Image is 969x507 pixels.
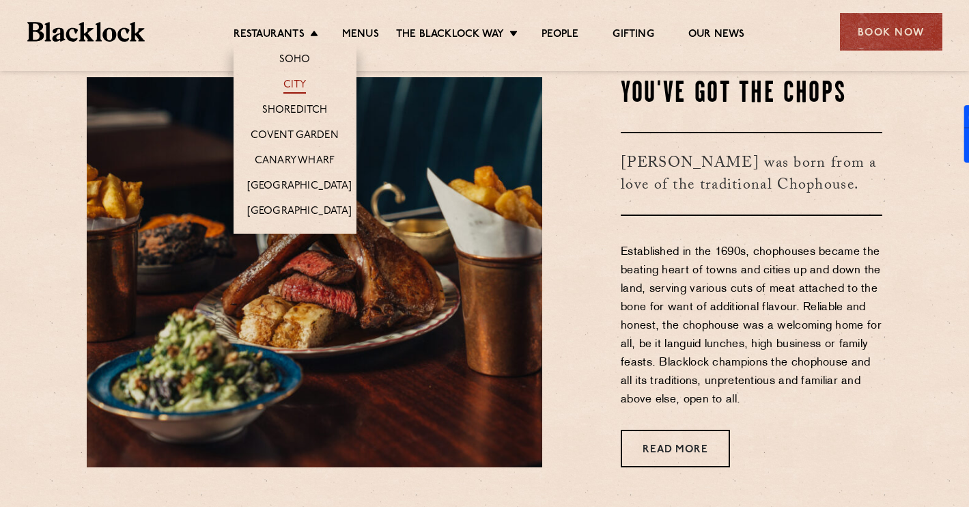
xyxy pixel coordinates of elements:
a: Canary Wharf [255,154,335,169]
a: Soho [279,53,311,68]
a: Our News [688,28,745,43]
div: Book Now [840,13,942,51]
h3: [PERSON_NAME] was born from a love of the traditional Chophouse. [621,132,882,216]
p: Established in the 1690s, chophouses became the beating heart of towns and cities up and down the... [621,243,882,409]
a: Restaurants [234,28,305,43]
a: People [542,28,578,43]
a: City [283,79,307,94]
a: The Blacklock Way [396,28,504,43]
a: [GEOGRAPHIC_DATA] [247,205,352,220]
a: Covent Garden [251,129,339,144]
a: Gifting [613,28,654,43]
a: Shoreditch [262,104,328,119]
img: BL_Textured_Logo-footer-cropped.svg [27,22,145,42]
h2: You've Got The Chops [621,77,882,111]
a: Read More [621,430,730,467]
a: [GEOGRAPHIC_DATA] [247,180,352,195]
a: Menus [342,28,379,43]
